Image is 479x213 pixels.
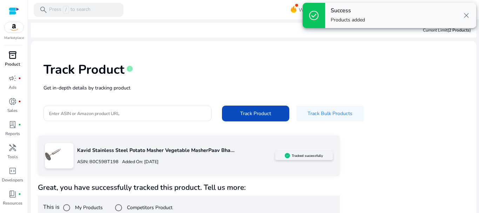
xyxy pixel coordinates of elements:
[43,62,124,77] h1: Track Product
[292,154,323,158] h5: Tracked successfully
[77,159,119,165] p: ASIN: B0C59BT198
[2,177,23,183] p: Developers
[299,4,326,16] span: What's New
[9,84,16,91] p: Ads
[8,167,17,175] span: code_blocks
[126,65,133,72] span: info
[331,16,365,24] p: Products added
[5,61,20,67] p: Product
[8,190,17,198] span: book_4
[18,193,21,195] span: fiber_manual_record
[8,97,17,106] span: donut_small
[8,74,17,82] span: campaign
[222,106,289,121] button: Track Product
[240,110,271,117] span: Track Product
[462,11,471,20] span: close
[8,120,17,129] span: lab_profile
[308,10,319,21] span: check_circle
[7,107,18,114] p: Sales
[77,147,275,154] p: Kavid Stainless Steel Potato Masher Vegetable MasherPaav Bha...
[18,77,21,80] span: fiber_manual_record
[308,110,352,117] span: Track Bulk Products
[8,144,17,152] span: handyman
[7,154,18,160] p: Tools
[119,159,158,165] p: Added On: [DATE]
[3,200,22,206] p: Resources
[4,35,24,41] p: Marketplace
[285,153,290,158] img: sellerapp_active
[74,204,103,211] label: My Products
[45,147,61,162] img: 61FfRaRX5cL.jpg
[49,6,90,14] p: Press to search
[38,183,340,192] h4: Great, you have successfully tracked this product. Tell us more:
[43,84,464,92] p: Get in-depth details by tracking product
[5,22,23,33] img: amazon.svg
[126,204,173,211] label: Competitors Product
[39,6,48,14] span: search
[8,51,17,59] span: inventory_2
[5,131,20,137] p: Reports
[18,123,21,126] span: fiber_manual_record
[18,100,21,103] span: fiber_manual_record
[63,6,69,14] span: /
[296,106,364,121] button: Track Bulk Products
[331,7,365,14] h4: Success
